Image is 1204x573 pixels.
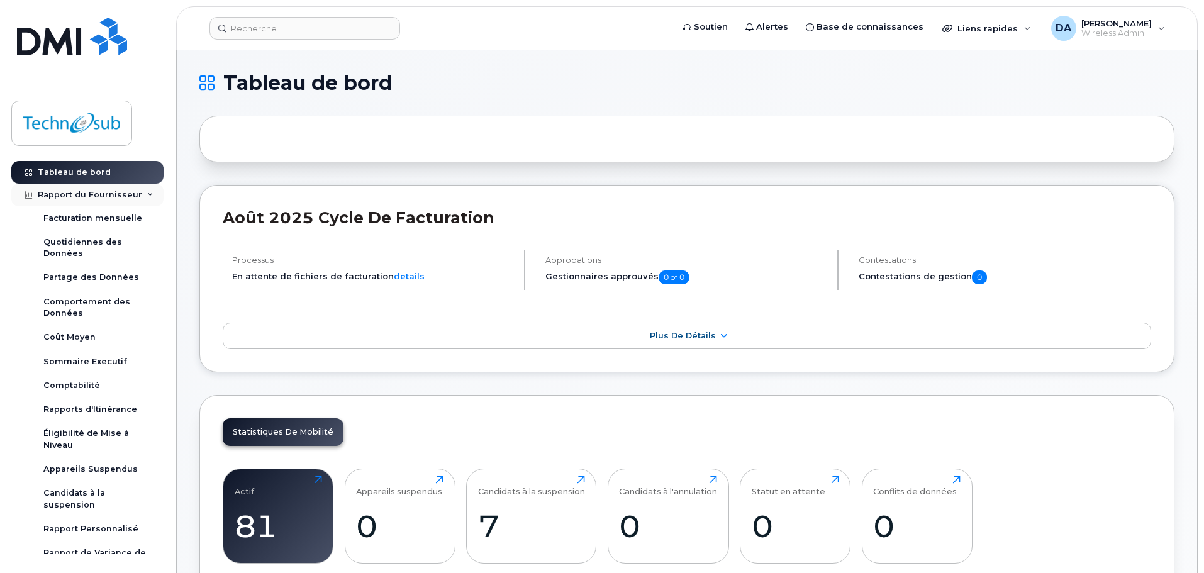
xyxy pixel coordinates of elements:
li: En attente de fichiers de facturation [232,270,513,282]
div: Appareils suspendus [356,476,442,496]
h4: Contestations [859,255,1151,265]
a: Actif81 [235,476,322,556]
span: 0 of 0 [659,270,689,284]
a: Conflits de données0 [873,476,961,556]
h5: Contestations de gestion [859,270,1151,284]
div: Candidats à la suspension [478,476,585,496]
h2: août 2025 Cycle de facturation [223,208,1151,227]
span: Tableau de bord [223,74,393,92]
div: Candidats à l'annulation [619,476,717,496]
a: Candidats à la suspension7 [478,476,585,556]
h4: Approbations [545,255,827,265]
div: 0 [873,508,961,545]
a: details [394,271,425,281]
a: Appareils suspendus0 [356,476,443,556]
span: Plus de détails [650,331,716,340]
div: Actif [235,476,254,496]
div: 0 [619,508,717,545]
div: 7 [478,508,585,545]
div: 0 [752,508,839,545]
span: 0 [972,270,987,284]
h4: Processus [232,255,513,265]
div: 0 [356,508,443,545]
div: Conflits de données [873,476,957,496]
div: 81 [235,508,322,545]
a: Candidats à l'annulation0 [619,476,717,556]
a: Statut en attente0 [752,476,839,556]
h5: Gestionnaires approuvés [545,270,827,284]
div: Statut en attente [752,476,825,496]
